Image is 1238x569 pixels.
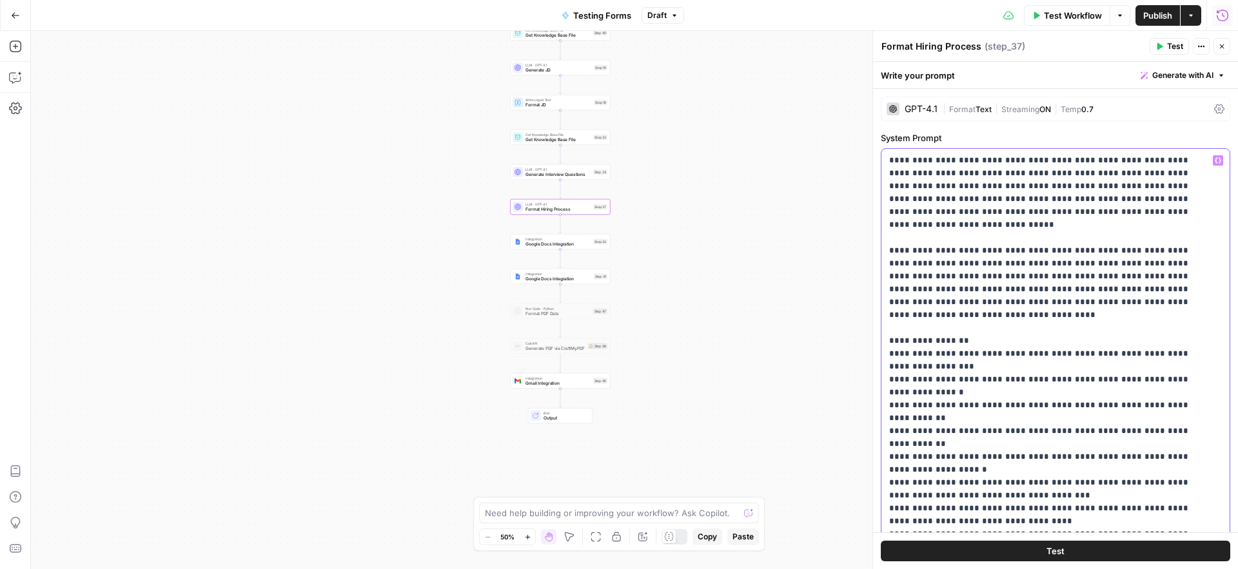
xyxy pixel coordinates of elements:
[511,25,611,41] div: Get Knowledge Base FileGet Knowledge Base FileStep 40
[1167,41,1183,52] span: Test
[526,311,591,317] span: Format PDF Data
[573,9,631,22] span: Testing Forms
[526,241,591,247] span: Google Docs Integration
[511,408,611,423] div: EndOutput
[642,7,684,24] button: Draft
[698,531,717,543] span: Copy
[1044,9,1102,22] span: Test Workflow
[526,32,591,39] span: Get Knowledge Base File
[560,145,562,164] g: Edge from step_33 to step_34
[526,376,591,381] span: Integration
[511,199,611,215] div: LLM · GPT-4.1Format Hiring ProcessStep 37
[873,62,1238,88] div: Write your prompt
[526,206,591,213] span: Format Hiring Process
[881,131,1230,144] label: System Prompt
[526,271,591,276] span: Integration
[1061,104,1081,114] span: Temp
[515,273,521,280] img: Instagram%20post%20-%201%201.png
[526,202,591,207] span: LLM · GPT-4.1
[593,135,607,140] div: Step 33
[693,528,722,545] button: Copy
[526,345,585,352] span: Generate PDF via CraftMyPDF
[593,30,608,36] div: Step 40
[554,5,639,26] button: Testing Forms
[515,378,521,384] img: gmail%20(1).png
[511,234,611,249] div: IntegrationGoogle Docs IntegrationStep 32
[511,130,611,145] div: Get Knowledge Base FileGet Knowledge Base FileStep 33
[1143,9,1172,22] span: Publish
[511,304,611,319] div: Run Code · PythonFormat PDF DataStep 47
[511,373,611,389] div: IntegrationGmail IntegrationStep 45
[511,338,611,354] div: Call APIGenerate PDF via CraftMyPDFStep 48
[560,319,562,338] g: Edge from step_47 to step_48
[593,378,608,384] div: Step 45
[1152,70,1213,81] span: Generate with AI
[949,104,976,114] span: Format
[1024,5,1110,26] button: Test Workflow
[1150,38,1189,55] button: Test
[905,104,938,113] div: GPT-4.1
[526,67,591,73] span: Generate JD
[992,102,1001,115] span: |
[727,528,759,545] button: Paste
[526,167,591,172] span: LLM · GPT-4.1
[594,65,607,71] div: Step 15
[732,531,754,543] span: Paste
[526,63,591,68] span: LLM · GPT-4.1
[1039,104,1051,114] span: ON
[560,215,562,233] g: Edge from step_37 to step_32
[511,269,611,284] div: IntegrationGoogle Docs IntegrationStep 41
[544,415,587,421] span: Output
[985,40,1025,53] span: ( step_37 )
[1081,104,1094,114] span: 0.7
[588,343,608,349] div: Step 48
[594,100,607,106] div: Step 16
[976,104,992,114] span: Text
[544,410,587,416] span: End
[560,41,562,59] g: Edge from step_40 to step_15
[526,97,591,102] span: Write Liquid Text
[593,309,608,314] div: Step 47
[560,249,562,268] g: Edge from step_32 to step_41
[500,532,515,542] span: 50%
[526,341,585,346] span: Call API
[511,60,611,75] div: LLM · GPT-4.1Generate JDStep 15
[1001,104,1039,114] span: Streaming
[560,75,562,94] g: Edge from step_15 to step_16
[526,306,591,311] span: Run Code · Python
[526,132,591,137] span: Get Knowledge Base File
[943,102,949,115] span: |
[560,110,562,129] g: Edge from step_16 to step_33
[511,164,611,180] div: LLM · GPT-4.1Generate Interview QuestionsStep 34
[1135,67,1230,84] button: Generate with AI
[526,276,591,282] span: Google Docs Integration
[881,40,981,53] textarea: Format Hiring Process
[560,180,562,198] g: Edge from step_34 to step_37
[593,239,607,245] div: Step 32
[881,541,1230,561] button: Test
[526,171,591,178] span: Generate Interview Questions
[1046,545,1065,557] span: Test
[594,274,608,280] div: Step 41
[526,380,591,387] span: Gmail Integration
[560,284,562,303] g: Edge from step_41 to step_47
[511,95,611,110] div: Write Liquid TextFormat JDStep 16
[560,354,562,372] g: Edge from step_48 to step_45
[593,169,608,175] div: Step 34
[526,137,591,143] span: Get Knowledge Base File
[593,204,607,210] div: Step 37
[1051,102,1061,115] span: |
[515,238,521,245] img: Instagram%20post%20-%201%201.png
[560,389,562,407] g: Edge from step_45 to end
[647,10,667,21] span: Draft
[526,236,591,242] span: Integration
[526,102,591,108] span: Format JD
[1135,5,1180,26] button: Publish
